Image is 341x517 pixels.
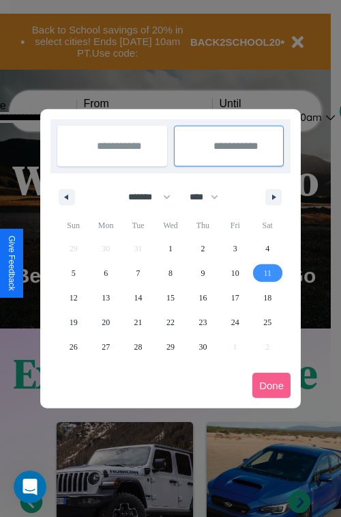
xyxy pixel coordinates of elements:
button: 1 [154,236,186,261]
button: Done [252,373,291,398]
button: 16 [187,285,219,310]
button: 8 [154,261,186,285]
span: 22 [166,310,175,335]
span: 19 [70,310,78,335]
button: 4 [252,236,284,261]
span: 11 [263,261,271,285]
button: 20 [89,310,121,335]
button: 30 [187,335,219,359]
button: 26 [57,335,89,359]
span: Tue [122,214,154,236]
span: 8 [168,261,173,285]
span: 26 [70,335,78,359]
span: 4 [265,236,269,261]
span: Fri [219,214,251,236]
span: 24 [231,310,239,335]
span: 28 [134,335,143,359]
span: 14 [134,285,143,310]
span: 7 [136,261,140,285]
span: Thu [187,214,219,236]
span: 2 [201,236,205,261]
span: 12 [70,285,78,310]
span: 25 [263,310,271,335]
button: 15 [154,285,186,310]
button: 14 [122,285,154,310]
button: 2 [187,236,219,261]
span: Sun [57,214,89,236]
span: 17 [231,285,239,310]
span: Wed [154,214,186,236]
div: Give Feedback [7,236,16,291]
button: 19 [57,310,89,335]
span: 16 [198,285,207,310]
span: Sat [252,214,284,236]
span: 13 [102,285,110,310]
iframe: Intercom live chat [14,471,46,503]
span: 5 [72,261,76,285]
button: 5 [57,261,89,285]
span: 10 [231,261,239,285]
button: 25 [252,310,284,335]
button: 27 [89,335,121,359]
span: 30 [198,335,207,359]
span: 20 [102,310,110,335]
button: 23 [187,310,219,335]
button: 22 [154,310,186,335]
span: 27 [102,335,110,359]
span: 21 [134,310,143,335]
button: 3 [219,236,251,261]
button: 29 [154,335,186,359]
span: 1 [168,236,173,261]
button: 21 [122,310,154,335]
button: 7 [122,261,154,285]
span: Mon [89,214,121,236]
button: 24 [219,310,251,335]
button: 11 [252,261,284,285]
span: 3 [233,236,237,261]
button: 12 [57,285,89,310]
button: 6 [89,261,121,285]
span: 23 [198,310,207,335]
button: 17 [219,285,251,310]
span: 18 [263,285,271,310]
span: 29 [166,335,175,359]
button: 13 [89,285,121,310]
span: 15 [166,285,175,310]
button: 28 [122,335,154,359]
button: 18 [252,285,284,310]
span: 9 [201,261,205,285]
span: 6 [104,261,108,285]
button: 10 [219,261,251,285]
button: 9 [187,261,219,285]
